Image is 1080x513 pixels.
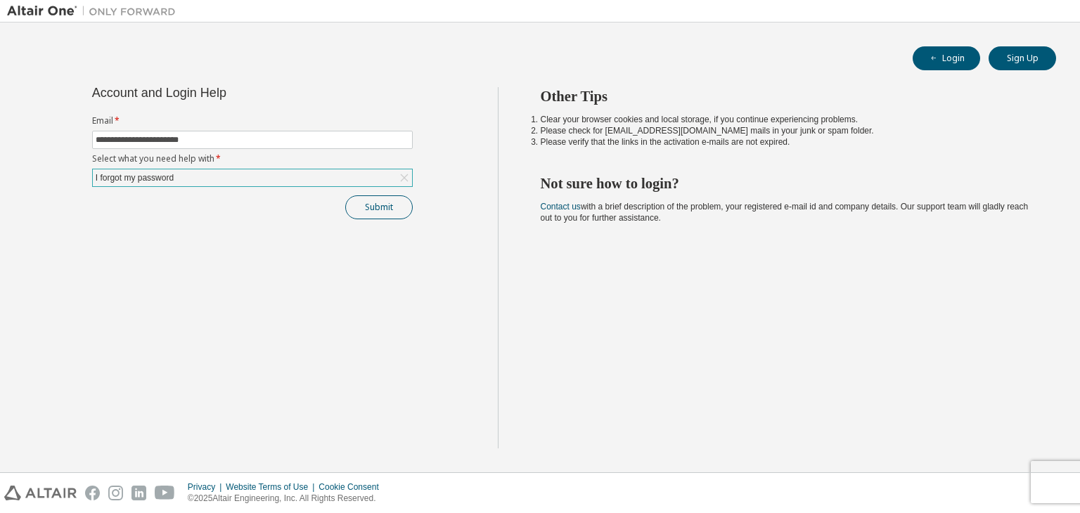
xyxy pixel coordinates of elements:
img: youtube.svg [155,486,175,500]
button: Login [913,46,980,70]
label: Select what you need help with [92,153,413,164]
div: Cookie Consent [319,481,387,493]
div: Account and Login Help [92,87,349,98]
img: instagram.svg [108,486,123,500]
p: © 2025 Altair Engineering, Inc. All Rights Reserved. [188,493,387,505]
div: Privacy [188,481,226,493]
img: Altair One [7,4,183,18]
button: Submit [345,195,413,219]
button: Sign Up [989,46,1056,70]
img: linkedin.svg [131,486,146,500]
a: Contact us [541,202,581,212]
div: Website Terms of Use [226,481,319,493]
h2: Not sure how to login? [541,174,1031,193]
img: altair_logo.svg [4,486,77,500]
h2: Other Tips [541,87,1031,105]
li: Please check for [EMAIL_ADDRESS][DOMAIN_NAME] mails in your junk or spam folder. [541,125,1031,136]
div: I forgot my password [93,169,412,186]
li: Please verify that the links in the activation e-mails are not expired. [541,136,1031,148]
label: Email [92,115,413,126]
div: I forgot my password [94,170,176,186]
span: with a brief description of the problem, your registered e-mail id and company details. Our suppo... [541,202,1029,223]
img: facebook.svg [85,486,100,500]
li: Clear your browser cookies and local storage, if you continue experiencing problems. [541,114,1031,125]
